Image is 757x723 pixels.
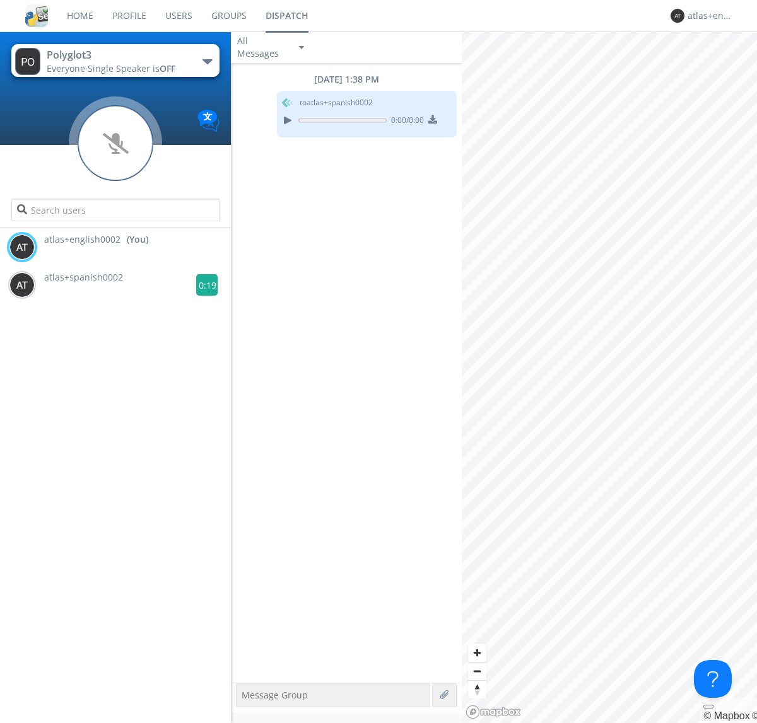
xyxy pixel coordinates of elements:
span: Zoom out [468,662,486,680]
div: Everyone · [47,62,189,75]
span: to atlas+spanish0002 [300,97,373,108]
img: 373638.png [671,9,684,23]
iframe: Toggle Customer Support [694,660,732,698]
button: Toggle attribution [703,705,713,709]
span: Single Speaker is [88,62,175,74]
div: [DATE] 1:38 PM [231,73,462,86]
img: 373638.png [9,234,35,260]
button: Polyglot3Everyone·Single Speaker isOFF [11,44,219,77]
div: atlas+english0002 [688,9,735,22]
button: Zoom in [468,644,486,662]
img: 373638.png [15,48,40,75]
div: Polyglot3 [47,48,189,62]
a: Mapbox [703,710,749,721]
span: atlas+english0002 [44,233,120,246]
img: caret-down-sm.svg [299,46,304,49]
img: 373638.png [9,272,35,298]
button: Reset bearing to north [468,680,486,698]
input: Search users [11,199,219,221]
span: 0:00 / 0:00 [387,115,424,129]
span: Reset bearing to north [468,681,486,698]
a: Mapbox logo [466,705,521,719]
img: Translation enabled [197,110,220,132]
span: OFF [160,62,175,74]
div: (You) [127,233,148,246]
button: Zoom out [468,662,486,680]
img: cddb5a64eb264b2086981ab96f4c1ba7 [25,4,48,27]
div: All Messages [237,35,288,60]
span: atlas+spanish0002 [44,271,123,283]
img: download media button [428,115,437,124]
